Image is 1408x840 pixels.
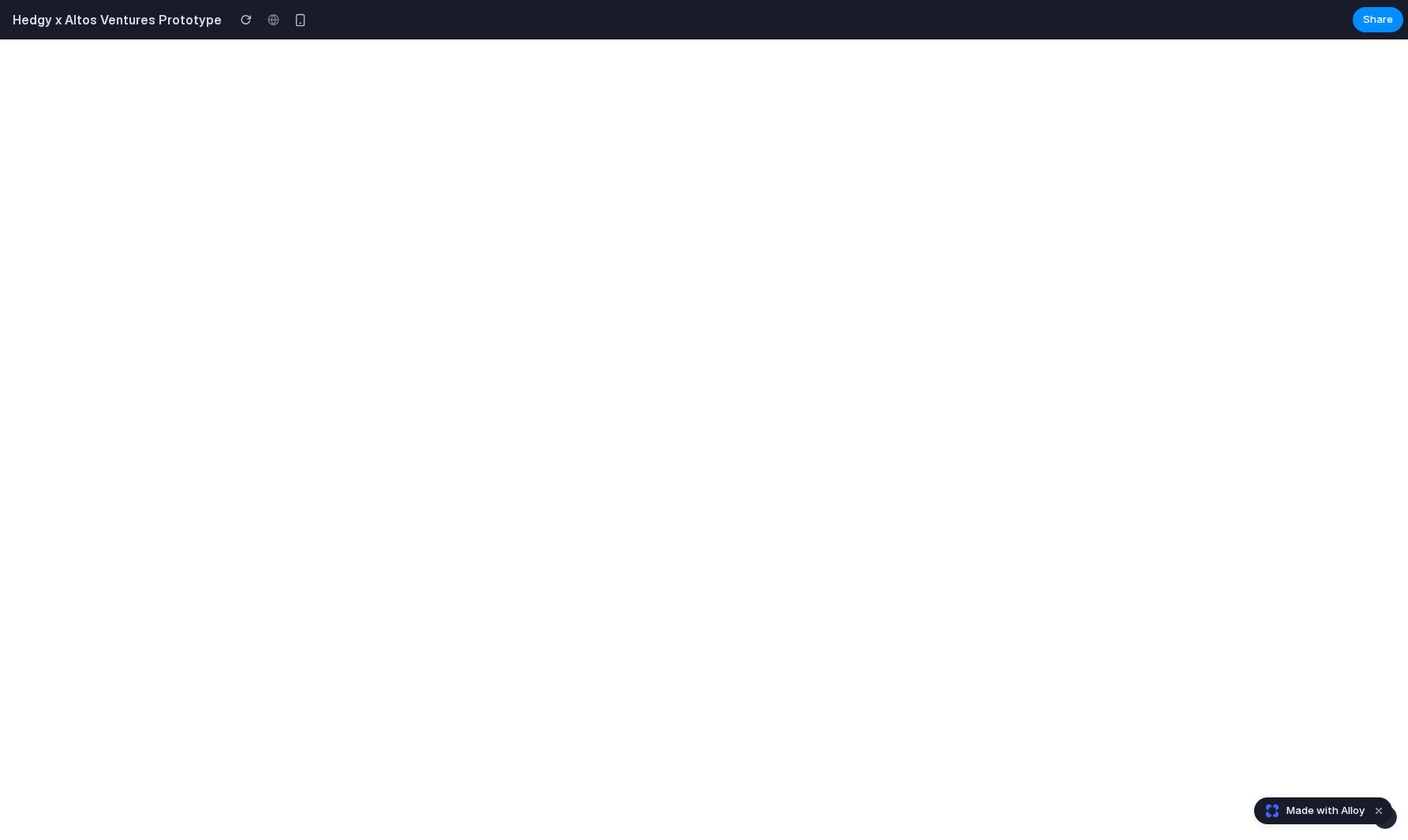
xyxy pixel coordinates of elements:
[1286,803,1365,819] span: Made with Alloy
[1363,12,1393,28] span: Share
[6,10,222,29] h2: Hedgy x Altos Ventures Prototype
[1353,7,1403,32] button: Share
[1255,803,1366,819] a: Made with Alloy
[1369,801,1388,820] button: Dismiss watermark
